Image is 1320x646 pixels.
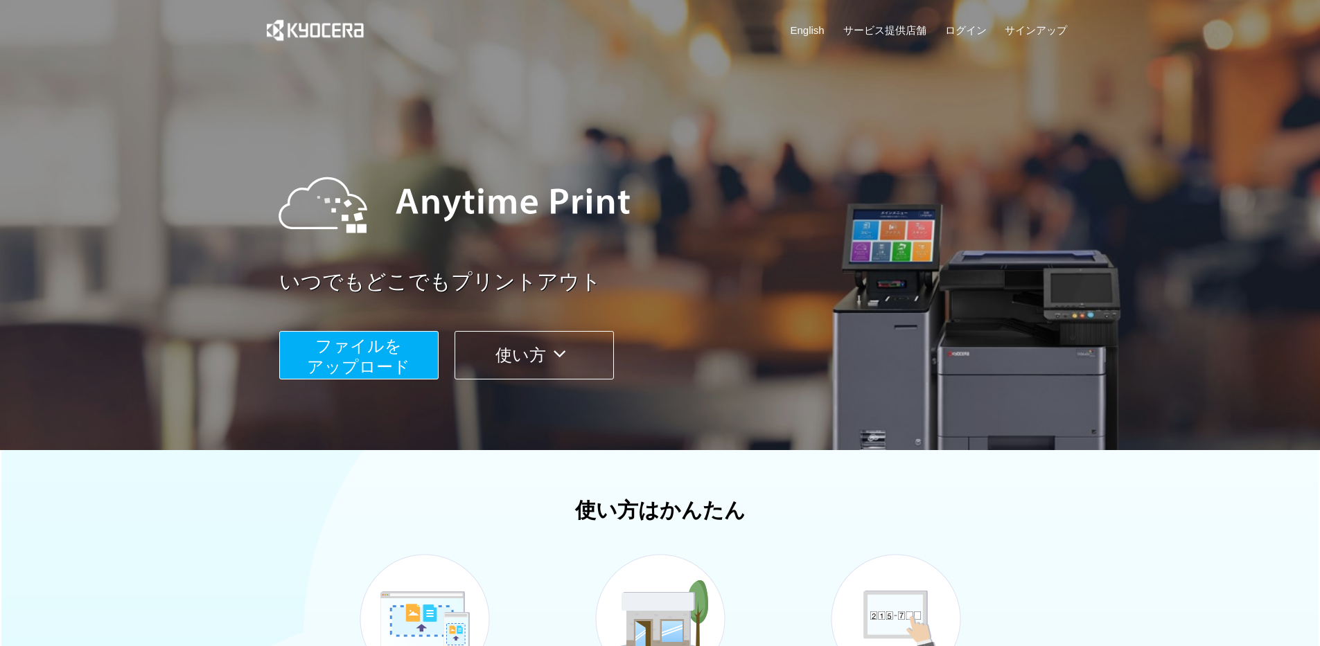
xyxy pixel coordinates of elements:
span: ファイルを ​​アップロード [307,337,410,376]
a: いつでもどこでもプリントアウト [279,267,1076,297]
a: サインアップ [1005,23,1067,37]
a: ログイン [945,23,987,37]
a: English [791,23,825,37]
button: ファイルを​​アップロード [279,331,439,379]
button: 使い方 [455,331,614,379]
a: サービス提供店舗 [843,23,926,37]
